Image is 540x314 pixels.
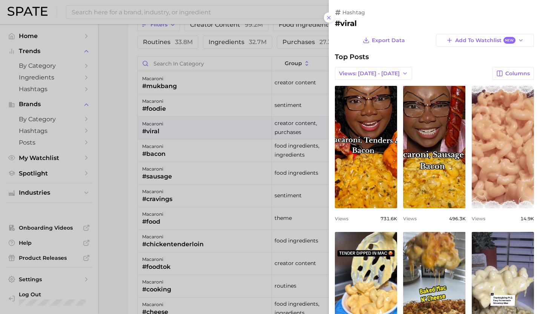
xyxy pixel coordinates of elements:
button: Columns [492,67,534,80]
span: 731.6k [380,216,397,221]
span: Add to Watchlist [455,37,515,44]
span: Views [335,216,348,221]
span: Views: [DATE] - [DATE] [339,70,400,77]
span: Top Posts [335,53,369,61]
span: Views [403,216,417,221]
span: 14.9k [520,216,534,221]
span: Views [472,216,485,221]
span: hashtag [342,9,365,16]
span: Columns [505,70,530,77]
button: Export Data [361,34,407,47]
span: 496.3k [449,216,466,221]
span: Export Data [372,37,405,44]
span: New [503,37,515,44]
button: Add to WatchlistNew [436,34,534,47]
h2: #viral [335,19,534,28]
button: Views: [DATE] - [DATE] [335,67,412,80]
